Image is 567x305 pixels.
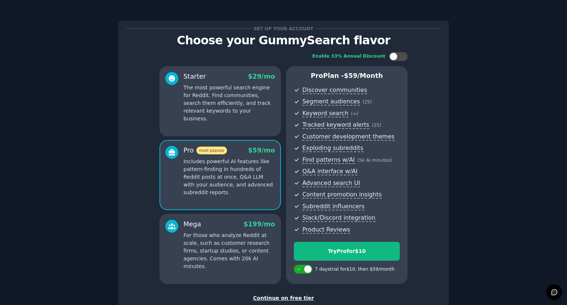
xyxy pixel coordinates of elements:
[302,214,375,222] span: Slack/Discord integration
[302,133,395,141] span: Customer development themes
[248,147,275,154] span: $ 59 /mo
[302,156,355,164] span: Find patterns w/AI
[302,168,357,175] span: Q&A interface w/AI
[294,247,399,255] div: Try Pro for $10
[183,146,227,155] div: Pro
[248,73,275,80] span: $ 29 /mo
[315,266,395,273] div: 7 days trial for $10 , then $ 59 /month
[302,98,360,106] span: Segment audiences
[196,147,227,154] span: most popular
[183,158,275,196] p: Includes powerful AI features like pattern-finding in hundreds of Reddit posts at once, Q&A LLM w...
[183,84,275,123] p: The most powerful search engine for Reddit. Find communities, search them efficiently, and track ...
[372,123,381,128] span: ( 25 )
[302,121,369,129] span: Tracked keyword alerts
[302,110,348,117] span: Keyword search
[362,99,372,104] span: ( 25 )
[183,232,275,270] p: For those who analyze Reddit at scale, such as customer research firms, startup studios, or conte...
[302,191,382,199] span: Content promotion insights
[312,53,385,60] div: Enable 33% Annual Discount
[294,71,400,80] p: Pro Plan -
[302,179,360,187] span: Advanced search UI
[244,220,275,228] span: $ 199 /mo
[126,294,441,302] div: Continue on free tier
[357,158,392,163] span: ( 5k AI minutes )
[302,144,363,152] span: Exploding subreddits
[351,111,358,116] span: ( ∞ )
[294,242,400,261] button: TryProfor$10
[183,72,206,81] div: Starter
[344,72,383,79] span: $ 59 /month
[183,220,201,229] div: Mega
[302,86,367,94] span: Discover communities
[302,203,364,210] span: Subreddit influencers
[126,34,441,47] p: Choose your GummySearch flavor
[302,226,350,234] span: Product Reviews
[252,25,315,32] span: Set up your account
